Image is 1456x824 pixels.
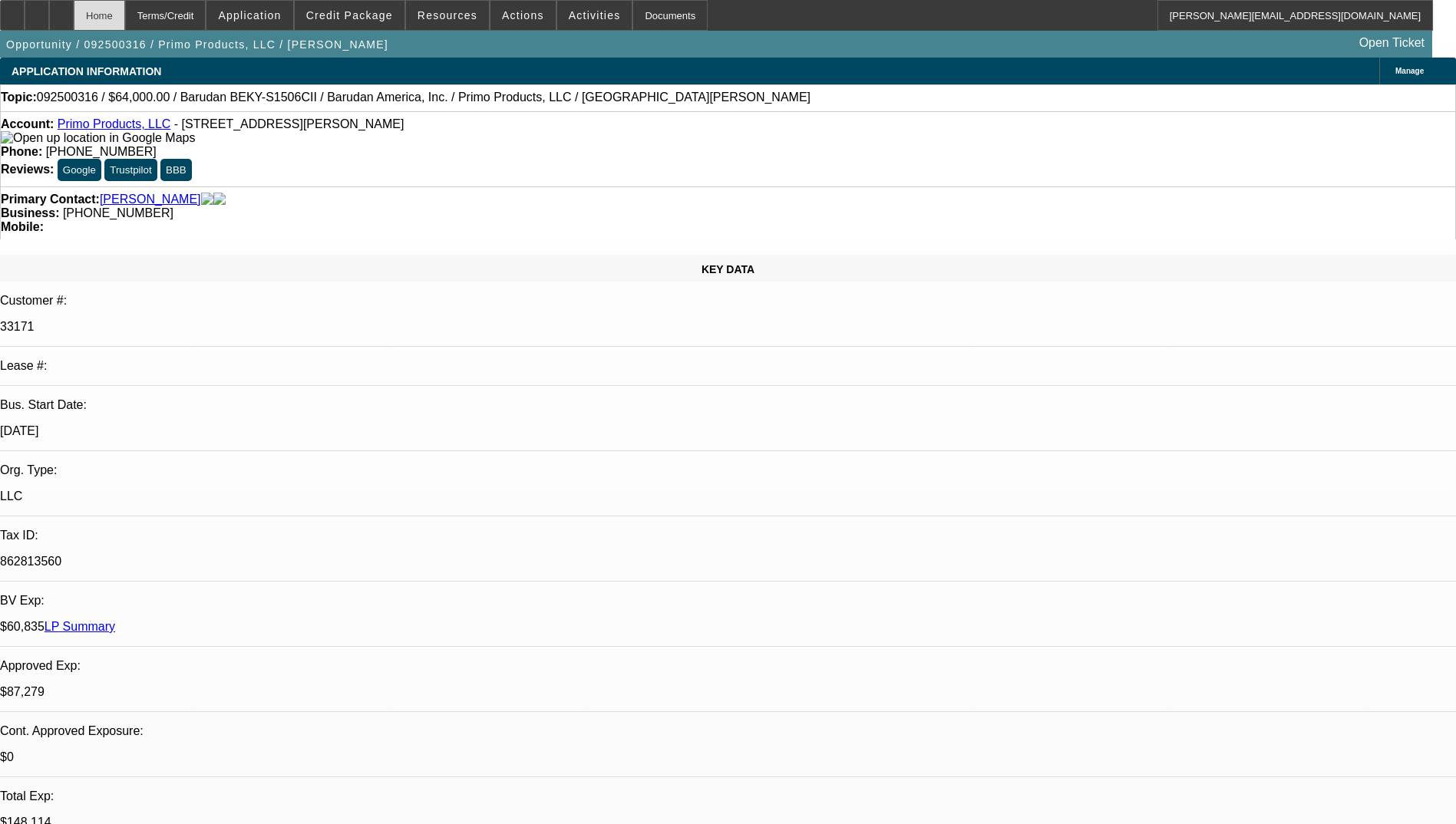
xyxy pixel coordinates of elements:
[58,117,171,130] a: Primo Products, LLC
[306,9,393,21] span: Credit Package
[502,9,544,21] span: Actions
[213,193,226,206] img: linkedin-icon.png
[406,1,489,30] button: Resources
[702,263,754,275] span: KEY DATA
[58,159,101,181] button: Google
[6,38,388,51] span: Opportunity / 092500316 / Primo Products, LLC / [PERSON_NAME]
[37,91,811,104] span: 092500316 / $64,000.00 / Barudan BEKY-S1506CII / Barudan America, Inc. / Primo Products, LLC / [G...
[12,65,161,77] span: APPLICATION INFORMATION
[1395,67,1424,75] span: Manage
[201,193,213,206] img: facebook-icon.png
[218,9,281,21] span: Application
[557,1,632,30] button: Activities
[174,117,404,130] span: - [STREET_ADDRESS][PERSON_NAME]
[569,9,621,21] span: Activities
[418,9,477,21] span: Resources
[104,159,157,181] button: Trustpilot
[100,193,201,206] a: [PERSON_NAME]
[63,206,173,219] span: [PHONE_NUMBER]
[295,1,404,30] button: Credit Package
[1353,30,1431,56] a: Open Ticket
[160,159,192,181] button: BBB
[1,220,44,233] strong: Mobile:
[1,145,42,158] strong: Phone:
[490,1,556,30] button: Actions
[46,145,157,158] span: [PHONE_NUMBER]
[1,163,54,176] strong: Reviews:
[1,131,195,144] a: View Google Maps
[206,1,292,30] button: Application
[1,193,100,206] strong: Primary Contact:
[1,206,59,219] strong: Business:
[45,620,115,633] a: LP Summary
[1,117,54,130] strong: Account:
[1,131,195,145] img: Open up location in Google Maps
[1,91,37,104] strong: Topic:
